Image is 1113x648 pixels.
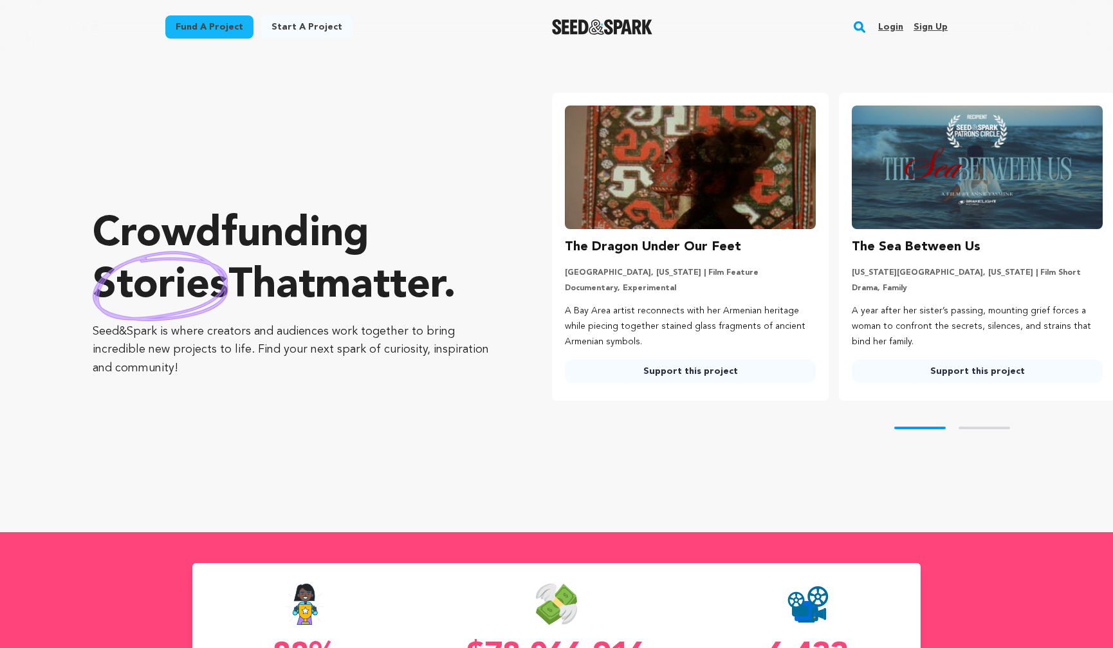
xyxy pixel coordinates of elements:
[552,19,653,35] img: Seed&Spark Logo Dark Mode
[878,17,903,37] a: Login
[852,304,1103,349] p: A year after her sister’s passing, mounting grief forces a woman to confront the secrets, silence...
[565,237,741,257] h3: The Dragon Under Our Feet
[552,19,653,35] a: Seed&Spark Homepage
[787,584,829,625] img: Seed&Spark Projects Created Icon
[536,584,577,625] img: Seed&Spark Money Raised Icon
[565,283,816,293] p: Documentary, Experimental
[565,106,816,229] img: The Dragon Under Our Feet image
[565,360,816,383] a: Support this project
[93,251,228,321] img: hand sketched image
[285,584,325,625] img: Seed&Spark Success Rate Icon
[852,283,1103,293] p: Drama, Family
[565,304,816,349] p: A Bay Area artist reconnects with her Armenian heritage while piecing together stained glass frag...
[315,266,443,307] span: matter
[914,17,948,37] a: Sign up
[93,209,501,312] p: Crowdfunding that .
[165,15,253,39] a: Fund a project
[852,268,1103,278] p: [US_STATE][GEOGRAPHIC_DATA], [US_STATE] | Film Short
[261,15,353,39] a: Start a project
[565,268,816,278] p: [GEOGRAPHIC_DATA], [US_STATE] | Film Feature
[93,322,501,378] p: Seed&Spark is where creators and audiences work together to bring incredible new projects to life...
[852,237,980,257] h3: The Sea Between Us
[852,106,1103,229] img: The Sea Between Us image
[852,360,1103,383] a: Support this project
